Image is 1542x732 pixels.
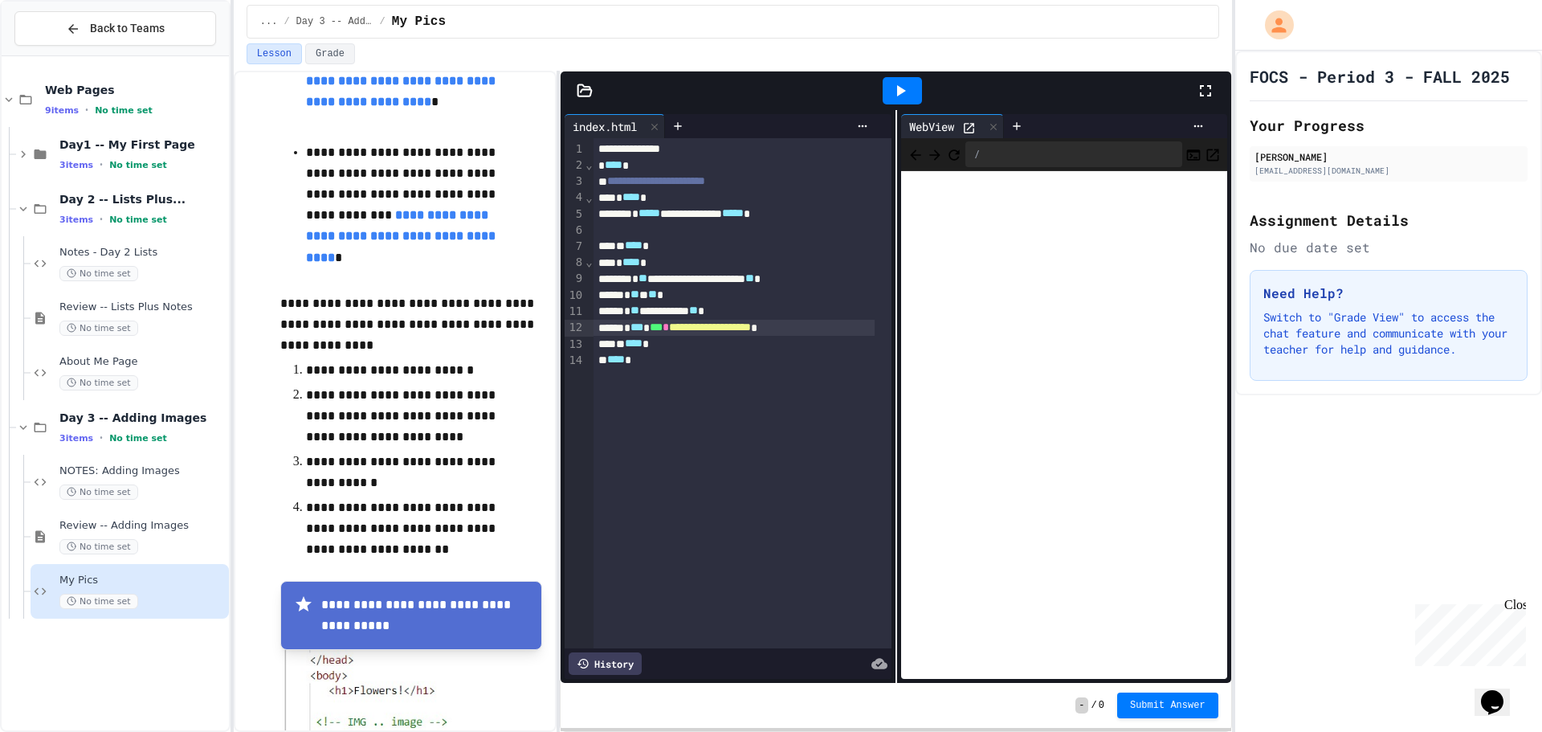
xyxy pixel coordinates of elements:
[59,519,226,533] span: Review -- Adding Images
[284,15,289,28] span: /
[85,104,88,117] span: •
[1254,149,1523,164] div: [PERSON_NAME]
[1185,145,1201,164] button: Console
[565,255,585,271] div: 8
[565,190,585,206] div: 4
[247,43,302,64] button: Lesson
[109,160,167,170] span: No time set
[45,105,79,116] span: 9 items
[585,158,593,171] span: Fold line
[565,174,585,190] div: 3
[1091,699,1097,712] span: /
[1254,165,1523,177] div: [EMAIL_ADDRESS][DOMAIN_NAME]
[59,539,138,554] span: No time set
[565,271,585,287] div: 9
[569,652,642,675] div: History
[565,353,585,369] div: 14
[1248,6,1298,43] div: My Account
[90,20,165,37] span: Back to Teams
[1250,238,1528,257] div: No due date set
[392,12,446,31] span: My Pics
[100,158,103,171] span: •
[59,266,138,281] span: No time set
[14,11,216,46] button: Back to Teams
[901,171,1227,680] iframe: Web Preview
[59,192,226,207] span: Day 2 -- Lists Plus...
[1117,693,1218,718] button: Submit Answer
[1130,699,1205,712] span: Submit Answer
[1205,145,1221,164] button: Open in new tab
[45,83,226,97] span: Web Pages
[109,433,167,444] span: No time set
[59,355,226,369] span: About Me Page
[1250,65,1510,88] h1: FOCS - Period 3 - FALL 2025
[296,15,373,28] span: Day 3 -- Adding Images
[59,574,226,587] span: My Pics
[1099,699,1104,712] span: 0
[59,433,93,444] span: 3 items
[100,213,103,226] span: •
[305,43,355,64] button: Grade
[100,431,103,444] span: •
[901,118,962,135] div: WebView
[565,114,665,138] div: index.html
[565,223,585,239] div: 6
[59,485,138,500] span: No time set
[1263,284,1514,303] h3: Need Help?
[901,114,1004,138] div: WebView
[585,191,593,204] span: Fold line
[565,141,585,157] div: 1
[59,301,226,314] span: Review -- Lists Plus Notes
[1075,697,1087,714] span: -
[965,141,1182,167] div: /
[109,215,167,225] span: No time set
[565,207,585,223] div: 5
[565,288,585,304] div: 10
[59,375,138,391] span: No time set
[59,160,93,170] span: 3 items
[908,144,924,164] span: Back
[59,594,138,609] span: No time set
[565,239,585,255] div: 7
[59,215,93,225] span: 3 items
[927,144,943,164] span: Forward
[59,246,226,260] span: Notes - Day 2 Lists
[260,15,278,28] span: ...
[59,321,138,336] span: No time set
[1475,668,1526,716] iframe: chat widget
[95,105,153,116] span: No time set
[565,320,585,336] div: 12
[1250,114,1528,137] h2: Your Progress
[59,137,226,152] span: Day1 -- My First Page
[59,411,226,425] span: Day 3 -- Adding Images
[1409,598,1526,666] iframe: chat widget
[565,118,645,135] div: index.html
[1263,309,1514,358] p: Switch to "Grade View" to access the chat feature and communicate with your teacher for help and ...
[565,337,585,353] div: 13
[59,464,226,478] span: NOTES: Adding Images
[1250,209,1528,231] h2: Assignment Details
[380,15,385,28] span: /
[946,145,962,164] button: Refresh
[565,304,585,320] div: 11
[565,157,585,174] div: 2
[6,6,111,102] div: Chat with us now!Close
[585,256,593,268] span: Fold line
